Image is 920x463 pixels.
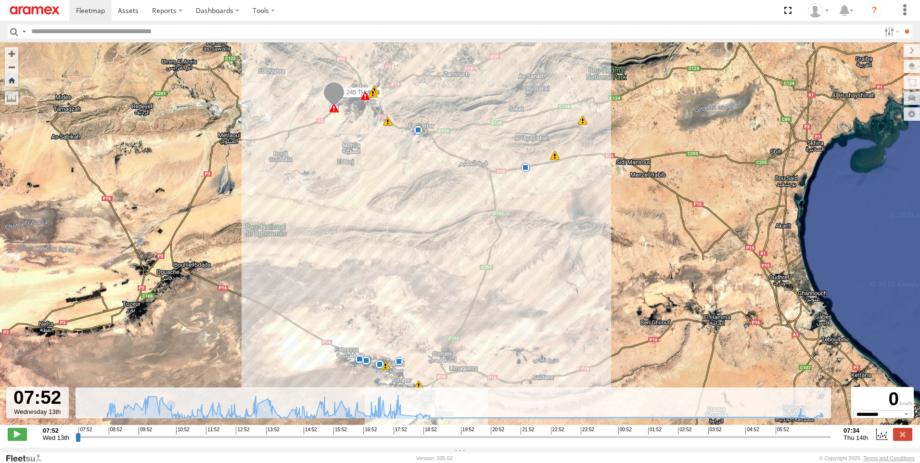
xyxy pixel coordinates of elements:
span: Thu 14th Aug 2025 [843,434,868,441]
span: 10:52 [176,427,190,435]
span: 15:52 [333,427,347,435]
span: 07:52 [78,427,92,435]
span: 05:52 [776,427,789,435]
span: 17:52 [394,427,407,435]
label: Map Settings [904,107,920,121]
label: Play/Stop [8,428,27,440]
span: 09:52 [139,427,152,435]
span: 22:52 [551,427,564,435]
strong: 07:52 [43,427,69,434]
span: Wed 13th Aug 2025 [43,434,69,441]
div: 9 [415,123,424,133]
span: 13:52 [266,427,280,435]
span: 04:52 [745,427,759,435]
span: 12:52 [236,427,249,435]
strong: 07:34 [843,427,868,434]
i: ? [867,3,882,18]
div: 6 [578,116,588,125]
div: 0 [853,388,912,410]
span: 01:52 [648,427,662,435]
div: 22 [370,85,379,95]
div: Houssem Darouiche [805,3,832,18]
span: 14:52 [304,427,317,435]
span: 19:52 [461,427,474,435]
img: aramex-logo.svg [10,6,60,14]
span: 00:52 [618,427,632,435]
span: 08:52 [109,427,122,435]
button: Zoom out [5,60,18,74]
div: 21 [381,360,390,370]
span: 245 TU 4334 [346,89,380,96]
div: Version: 305.02 [416,455,453,461]
button: Zoom in [5,47,18,60]
div: 10 [550,151,560,160]
span: 03:52 [708,427,722,435]
span: 21:52 [521,427,534,435]
label: Search Filter Options [881,25,901,39]
label: Measure [5,91,18,105]
div: 7 [414,380,423,390]
span: 11:52 [206,427,219,435]
span: 23:52 [581,427,594,435]
button: Zoom Home [5,74,18,87]
div: © Copyright 2025 - [819,455,915,461]
a: Visit our Website [5,453,50,463]
span: 18:52 [423,427,437,435]
span: 02:52 [678,427,691,435]
a: Terms and Conditions [864,455,915,461]
label: Search Query [20,25,28,39]
span: 20:52 [491,427,504,435]
label: Close [893,428,912,440]
span: 16:52 [363,427,377,435]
